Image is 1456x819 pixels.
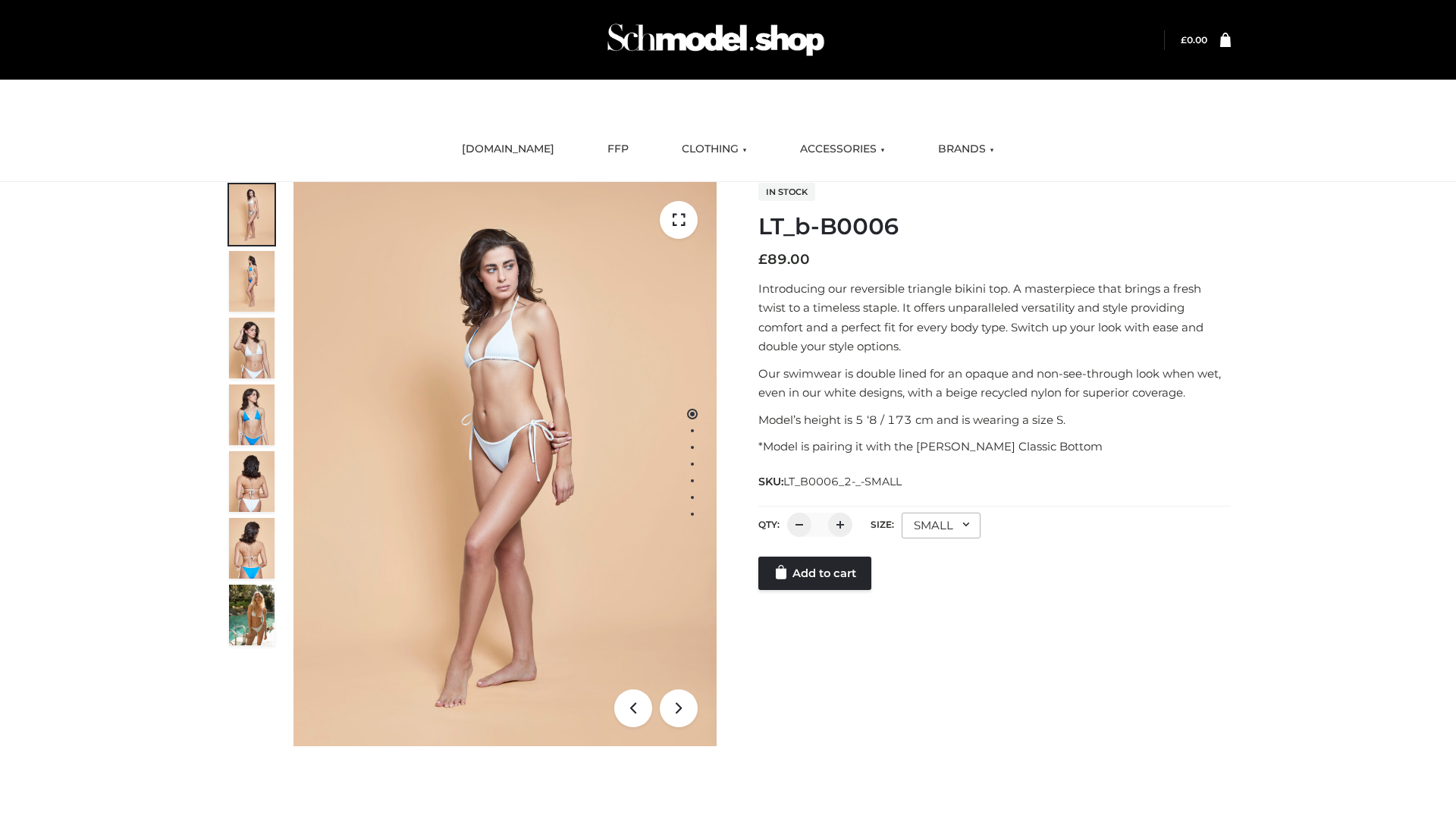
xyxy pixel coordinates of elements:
img: Schmodel Admin 964 [602,10,830,70]
img: ArielClassicBikiniTop_CloudNine_AzureSky_OW114ECO_1 [293,182,717,746]
img: ArielClassicBikiniTop_CloudNine_AzureSky_OW114ECO_7-scaled.jpg [229,451,275,512]
img: ArielClassicBikiniTop_CloudNine_AzureSky_OW114ECO_2-scaled.jpg [229,251,275,312]
bdi: 0.00 [1181,34,1207,45]
a: £0.00 [1181,34,1207,45]
span: SKU: [758,472,903,491]
img: ArielClassicBikiniTop_CloudNine_AzureSky_OW114ECO_1-scaled.jpg [229,184,275,245]
a: [DOMAIN_NAME] [450,133,566,166]
a: FFP [596,133,640,166]
div: SMALL [902,513,981,538]
span: £ [758,251,767,268]
a: CLOTHING [670,133,758,166]
h1: LT_b-B0006 [758,213,1231,240]
img: ArielClassicBikiniTop_CloudNine_AzureSky_OW114ECO_4-scaled.jpg [229,384,275,445]
label: Size: [871,519,894,530]
span: £ [1181,34,1187,45]
a: Add to cart [758,557,871,590]
bdi: 89.00 [758,251,810,268]
p: *Model is pairing it with the [PERSON_NAME] Classic Bottom [758,437,1231,457]
img: Arieltop_CloudNine_AzureSky2.jpg [229,585,275,645]
a: BRANDS [927,133,1006,166]
span: LT_B0006_2-_-SMALL [783,475,902,488]
p: Introducing our reversible triangle bikini top. A masterpiece that brings a fresh twist to a time... [758,279,1231,356]
span: In stock [758,183,815,201]
label: QTY: [758,519,780,530]
a: ACCESSORIES [789,133,896,166]
p: Model’s height is 5 ‘8 / 173 cm and is wearing a size S. [758,410,1231,430]
p: Our swimwear is double lined for an opaque and non-see-through look when wet, even in our white d... [758,364,1231,403]
img: ArielClassicBikiniTop_CloudNine_AzureSky_OW114ECO_8-scaled.jpg [229,518,275,579]
img: ArielClassicBikiniTop_CloudNine_AzureSky_OW114ECO_3-scaled.jpg [229,318,275,378]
